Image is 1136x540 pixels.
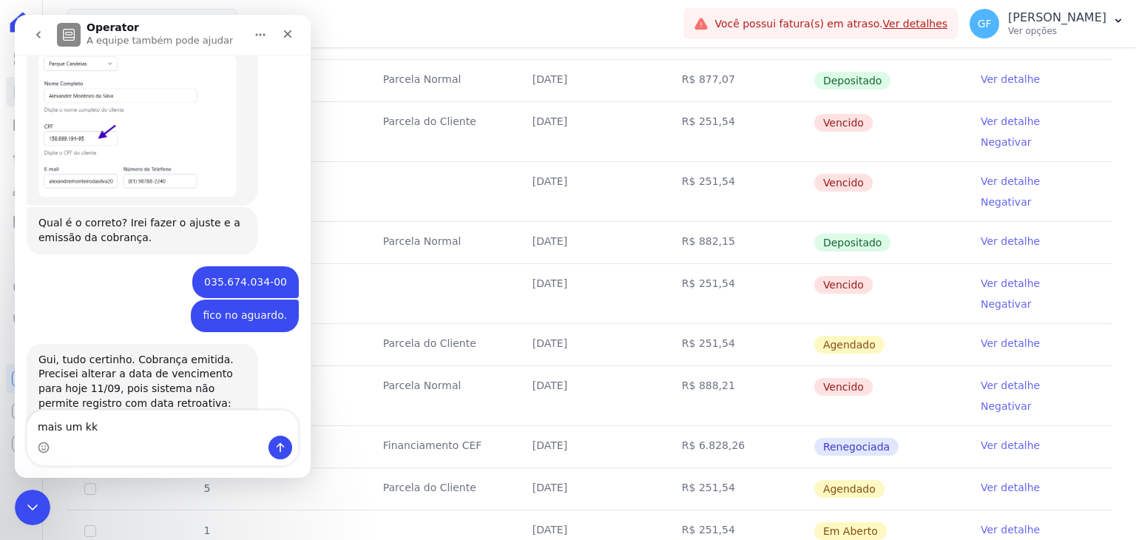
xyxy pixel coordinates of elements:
[814,378,873,396] span: Vencido
[24,201,231,230] div: Qual é o correto? Irei fazer o ajuste e a emissão da cobrança.
[515,162,664,221] td: [DATE]
[1008,10,1106,25] p: [PERSON_NAME]
[981,480,1040,495] a: Ver detalhe
[12,192,243,239] div: Qual é o correto? Irei fazer o ajuste e a emissão da cobrança.
[981,438,1040,453] a: Ver detalhe
[981,400,1032,412] a: Negativar
[515,102,664,161] td: [DATE]
[12,329,243,419] div: Gui, tudo certinho. Cobrança emitida. Precisei alterar a data de vencimento para hoje 11/09, pois...
[203,524,211,536] span: 1
[664,264,814,323] td: R$ 251,54
[515,222,664,263] td: [DATE]
[664,60,814,101] td: R$ 877,07
[814,438,899,456] span: Renegociada
[981,298,1032,310] a: Negativar
[664,468,814,510] td: R$ 251,54
[365,222,515,263] td: Parcela Normal
[12,252,284,286] div: Guilherme diz…
[664,102,814,161] td: R$ 251,54
[814,480,885,498] span: Agendado
[515,324,664,365] td: [DATE]
[664,162,814,221] td: R$ 251,54
[24,338,231,411] div: Gui, tudo certinho. Cobrança emitida. Precisei alterar a data de vencimento para hoje 11/09, pois...
[365,102,515,161] td: Parcela do Cliente
[981,174,1040,189] a: Ver detalhe
[12,285,284,329] div: Guilherme diz…
[814,114,873,132] span: Vencido
[12,192,284,251] div: Adriane diz…
[515,366,664,425] td: [DATE]
[814,174,873,192] span: Vencido
[981,136,1032,148] a: Negativar
[365,468,515,510] td: Parcela do Cliente
[981,196,1032,208] a: Negativar
[15,15,311,478] iframe: Intercom live chat
[189,260,272,275] div: 035.674.034-00
[84,525,96,537] input: default
[365,366,515,425] td: Parcela Normal
[981,336,1040,351] a: Ver detalhe
[176,285,284,317] div: fico no aguardo.
[981,114,1040,129] a: Ver detalhe
[978,18,992,29] span: GF
[814,336,885,354] span: Agendado
[72,18,218,33] p: A equipe também pode ajudar
[515,468,664,510] td: [DATE]
[515,60,664,101] td: [DATE]
[1008,25,1106,37] p: Ver opções
[13,396,283,421] textarea: Envie uma mensagem...
[254,421,277,445] button: Enviar uma mensagem
[515,264,664,323] td: [DATE]
[260,6,286,33] div: Fechar
[664,222,814,263] td: R$ 882,15
[664,426,814,468] td: R$ 6.828,26
[814,234,891,252] span: Depositado
[177,252,284,284] div: 035.674.034-00
[664,366,814,425] td: R$ 888,21
[365,324,515,365] td: Parcela do Cliente
[84,483,96,495] input: default
[883,18,948,30] a: Ver detalhes
[981,72,1040,87] a: Ver detalhe
[664,324,814,365] td: R$ 251,54
[12,329,284,431] div: Adriane diz…
[67,9,237,37] button: [GEOGRAPHIC_DATA]
[515,426,664,468] td: [DATE]
[23,427,35,439] button: Selecionador de Emoji
[188,294,272,308] div: fico no aguardo.
[203,482,211,494] span: 5
[981,234,1040,249] a: Ver detalhe
[231,6,260,34] button: Início
[981,276,1040,291] a: Ver detalhe
[714,16,947,32] span: Você possui fatura(s) em atraso.
[981,378,1040,393] a: Ver detalhe
[814,72,891,90] span: Depositado
[958,3,1136,44] button: GF [PERSON_NAME] Ver opções
[814,276,873,294] span: Vencido
[365,426,515,468] td: Financiamento CEF
[365,60,515,101] td: Parcela Normal
[814,522,887,540] span: Em Aberto
[981,522,1040,537] a: Ver detalhe
[15,490,50,525] iframe: Intercom live chat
